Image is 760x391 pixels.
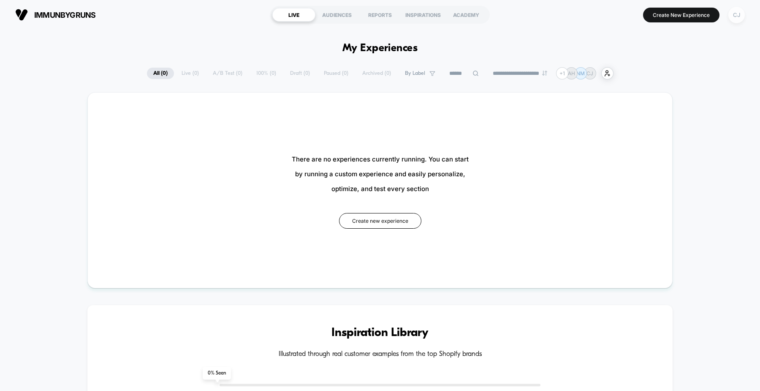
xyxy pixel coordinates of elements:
[342,42,418,55] h1: My Experiences
[726,6,747,24] button: CJ
[576,70,585,77] p: NM
[327,203,352,211] input: Volume
[288,202,310,212] div: Duration
[568,70,575,77] p: AH
[272,8,315,22] div: LIVE
[445,8,488,22] div: ACADEMY
[184,99,204,119] button: Play, NEW DEMO 2025-VEED.mp4
[315,8,358,22] div: AUDIENCES
[728,7,745,23] div: CJ
[13,8,98,22] button: immunbygruns
[339,213,421,229] button: Create new experience
[15,8,28,21] img: Visually logo
[586,70,593,77] p: CJ
[34,11,96,19] span: immunbygruns
[358,8,402,22] div: REPORTS
[267,202,287,212] div: Current time
[113,350,647,358] h4: Illustrated through real customer examples from the top Shopify brands
[643,8,719,22] button: Create New Experience
[402,8,445,22] div: INSPIRATIONS
[147,68,174,79] span: All ( 0 )
[113,326,647,340] h3: Inspiration Library
[405,70,425,77] span: By Label
[292,152,469,196] span: There are no experiences currently running. You can start by running a custom experience and easi...
[542,71,547,76] img: end
[203,367,231,380] span: 0 % Seen
[556,67,568,79] div: + 1
[6,189,383,197] input: Seek
[4,200,18,214] button: Play, NEW DEMO 2025-VEED.mp4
